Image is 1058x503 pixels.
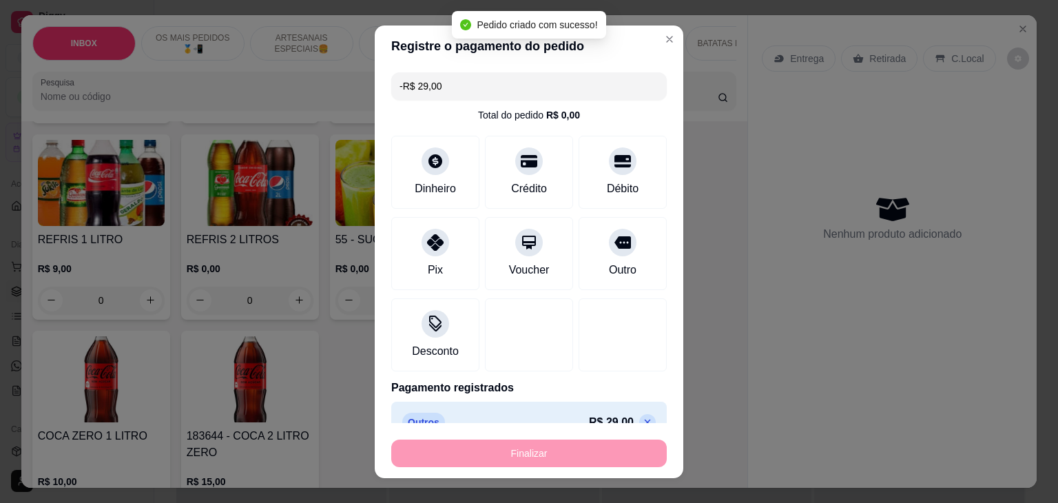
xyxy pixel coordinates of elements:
input: Ex.: hambúrguer de cordeiro [400,72,658,100]
p: Outros [402,413,445,432]
div: Pix [428,262,443,278]
div: Voucher [509,262,550,278]
div: Total do pedido [478,108,580,122]
div: Crédito [511,181,547,197]
header: Registre o pagamento do pedido [375,25,683,67]
span: Pedido criado com sucesso! [477,19,597,30]
div: Dinheiro [415,181,456,197]
div: Desconto [412,343,459,360]
button: Close [658,28,681,50]
p: Pagamento registrados [391,380,667,396]
span: check-circle [460,19,471,30]
div: R$ 0,00 [546,108,580,122]
p: R$ 29,00 [589,414,634,431]
div: Outro [609,262,636,278]
div: Débito [607,181,639,197]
